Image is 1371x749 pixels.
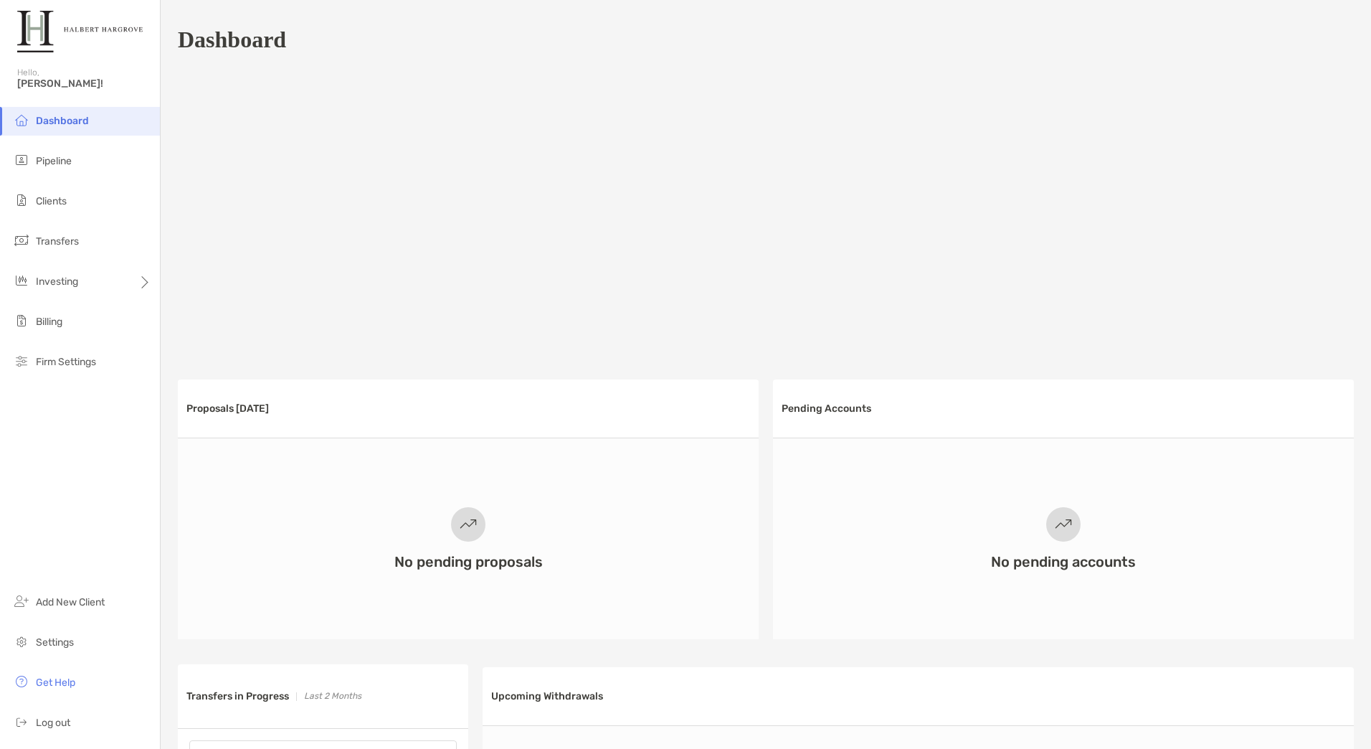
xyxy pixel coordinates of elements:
[13,232,30,249] img: transfers icon
[186,402,269,415] h3: Proposals [DATE]
[36,636,74,649] span: Settings
[13,713,30,730] img: logout icon
[13,593,30,610] img: add_new_client icon
[491,690,603,702] h3: Upcoming Withdrawals
[36,717,70,729] span: Log out
[36,275,78,288] span: Investing
[186,690,289,702] h3: Transfers in Progress
[13,272,30,289] img: investing icon
[304,687,361,705] p: Last 2 Months
[991,553,1136,570] h3: No pending accounts
[13,192,30,209] img: clients icon
[36,235,79,248] span: Transfers
[36,155,72,167] span: Pipeline
[13,312,30,329] img: billing icon
[13,111,30,128] img: dashboard icon
[36,356,96,368] span: Firm Settings
[13,151,30,169] img: pipeline icon
[36,677,75,689] span: Get Help
[13,673,30,690] img: get-help icon
[17,77,151,90] span: [PERSON_NAME]!
[782,402,871,415] h3: Pending Accounts
[17,6,143,57] img: Zoe Logo
[36,115,89,127] span: Dashboard
[178,27,286,53] h1: Dashboard
[36,195,67,207] span: Clients
[394,553,543,570] h3: No pending proposals
[13,633,30,650] img: settings icon
[36,316,62,328] span: Billing
[36,596,105,608] span: Add New Client
[13,352,30,369] img: firm-settings icon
